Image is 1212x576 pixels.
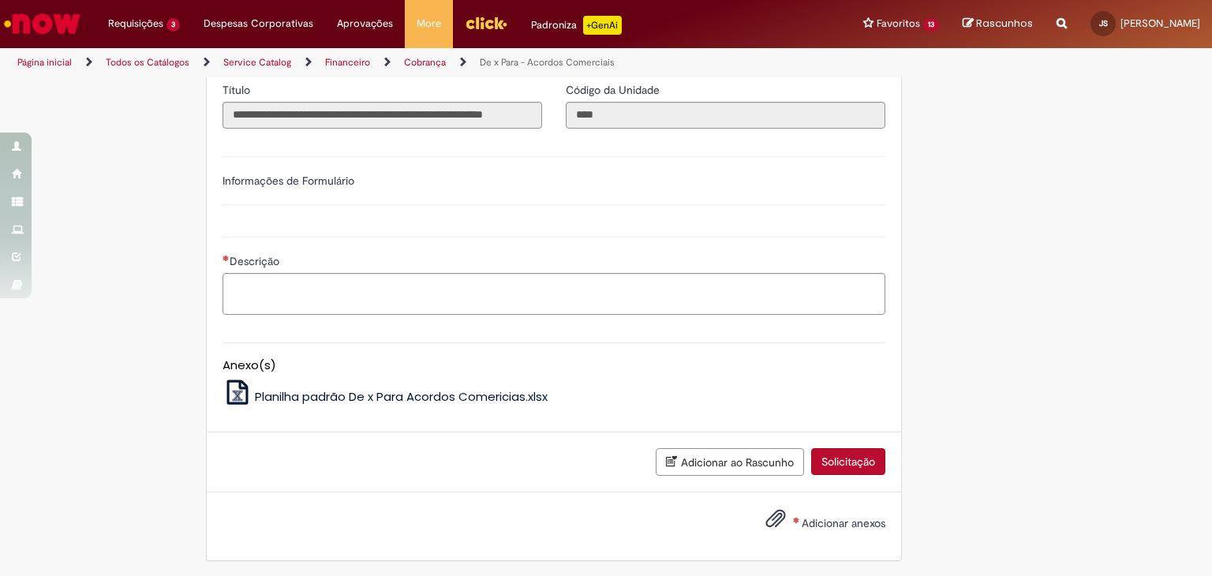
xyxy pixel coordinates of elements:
a: Service Catalog [223,56,291,69]
span: JS [1099,18,1108,28]
label: Somente leitura - Título [223,82,253,98]
button: Solicitação [811,448,885,475]
input: Código da Unidade [566,102,885,129]
span: [PERSON_NAME] [1120,17,1200,30]
button: Adicionar anexos [761,504,790,540]
button: Adicionar ao Rascunho [656,448,804,476]
div: Padroniza [531,16,622,35]
span: 13 [923,18,939,32]
span: Favoritos [877,16,920,32]
h5: Anexo(s) [223,359,885,372]
a: Planilha padrão De x Para Acordos Comericias.xlsx [223,388,548,405]
span: Despesas Corporativas [204,16,313,32]
a: Cobrança [404,56,446,69]
span: Adicionar anexos [802,516,885,530]
span: Necessários [223,255,230,261]
img: click_logo_yellow_360x200.png [465,11,507,35]
span: Requisições [108,16,163,32]
textarea: Descrição [223,273,885,316]
span: 3 [166,18,180,32]
a: De x Para - Acordos Comerciais [480,56,615,69]
span: More [417,16,441,32]
span: Descrição [230,254,282,268]
span: Aprovações [337,16,393,32]
a: Página inicial [17,56,72,69]
label: Informações de Formulário [223,174,354,188]
a: Todos os Catálogos [106,56,189,69]
input: Título [223,102,542,129]
span: Somente leitura - Código da Unidade [566,83,663,97]
p: +GenAi [583,16,622,35]
span: Planilha padrão De x Para Acordos Comericias.xlsx [255,388,548,405]
span: Rascunhos [976,16,1033,31]
ul: Trilhas de página [12,48,796,77]
a: Rascunhos [963,17,1033,32]
label: Somente leitura - Código da Unidade [566,82,663,98]
a: Financeiro [325,56,370,69]
span: Somente leitura - Título [223,83,253,97]
img: ServiceNow [2,8,83,39]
